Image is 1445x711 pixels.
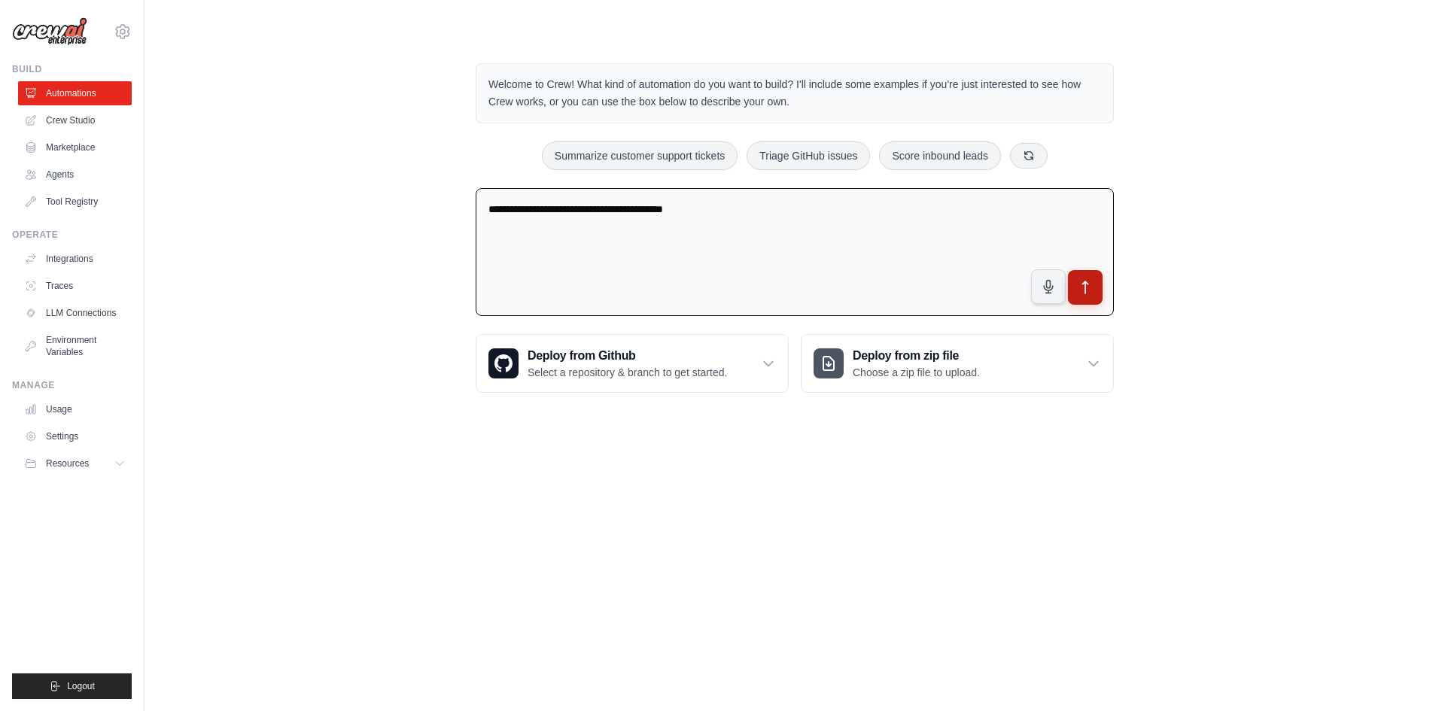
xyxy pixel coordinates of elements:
[18,163,132,187] a: Agents
[747,141,870,170] button: Triage GitHub issues
[18,424,132,448] a: Settings
[528,365,727,380] p: Select a repository & branch to get started.
[12,17,87,46] img: Logo
[542,141,738,170] button: Summarize customer support tickets
[18,451,132,476] button: Resources
[12,229,132,241] div: Operate
[488,76,1101,111] p: Welcome to Crew! What kind of automation do you want to build? I'll include some examples if you'...
[18,301,132,325] a: LLM Connections
[853,365,980,380] p: Choose a zip file to upload.
[18,328,132,364] a: Environment Variables
[1370,639,1445,711] iframe: Chat Widget
[18,108,132,132] a: Crew Studio
[12,379,132,391] div: Manage
[18,190,132,214] a: Tool Registry
[18,397,132,421] a: Usage
[67,680,95,692] span: Logout
[18,135,132,160] a: Marketplace
[18,81,132,105] a: Automations
[46,457,89,469] span: Resources
[879,141,1001,170] button: Score inbound leads
[18,274,132,298] a: Traces
[18,247,132,271] a: Integrations
[12,673,132,699] button: Logout
[528,347,727,365] h3: Deploy from Github
[853,347,980,365] h3: Deploy from zip file
[12,63,132,75] div: Build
